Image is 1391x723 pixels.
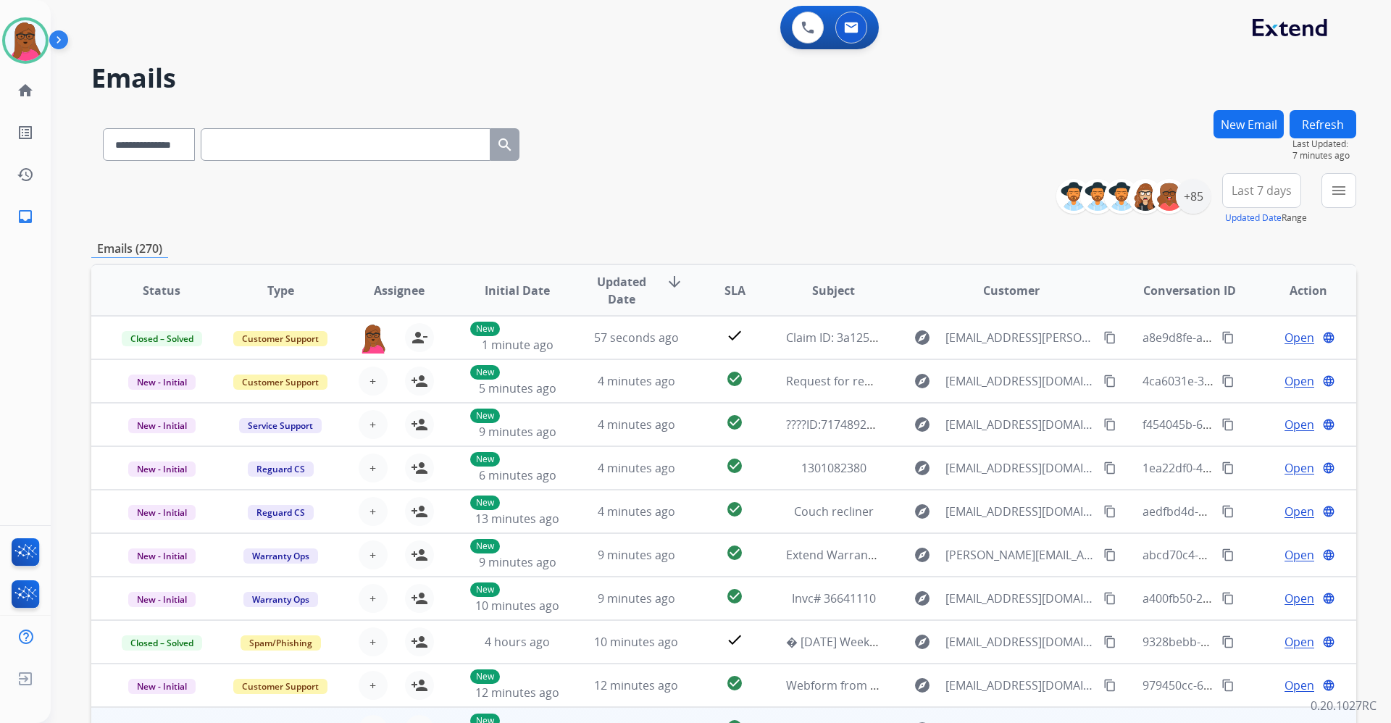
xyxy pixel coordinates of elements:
span: + [369,416,376,433]
span: 4 minutes ago [598,417,675,432]
span: [EMAIL_ADDRESS][DOMAIN_NAME] [945,633,1095,651]
mat-icon: check_circle [726,370,743,388]
p: New [470,496,500,510]
span: 10 minutes ago [594,634,678,650]
button: + [359,454,388,482]
mat-icon: content_copy [1103,548,1116,561]
span: Spam/Phishing [241,635,321,651]
mat-icon: inbox [17,208,34,225]
span: 9 minutes ago [598,590,675,606]
span: Open [1285,329,1314,346]
span: Customer [983,282,1040,299]
mat-icon: check [726,327,743,344]
mat-icon: content_copy [1103,331,1116,344]
p: 0.20.1027RC [1311,697,1377,714]
p: Emails (270) [91,240,168,258]
span: 10 minutes ago [475,598,559,614]
div: +85 [1176,179,1211,214]
span: ????ID:71748920-49a1-464d-a21d-1d3fb9acc85f [ thread::h0XPZWQoAwa25K2Ox2wCeDk:: ] [786,417,1272,432]
mat-icon: explore [914,546,931,564]
mat-icon: history [17,166,34,183]
span: [PERSON_NAME][EMAIL_ADDRESS][DOMAIN_NAME] [945,546,1095,564]
span: New - Initial [128,461,196,477]
mat-icon: language [1322,592,1335,605]
button: + [359,410,388,439]
span: Updated Date [589,273,655,308]
span: Status [143,282,180,299]
span: Extend Warranty for Adorama Customer [PERSON_NAME] [786,547,1100,563]
span: + [369,372,376,390]
p: New [470,669,500,684]
span: 1301082380 [801,460,866,476]
span: 1ea22df0-4087-4841-9db7-1ffad13c6c98 [1143,460,1359,476]
button: + [359,671,388,700]
p: New [470,322,500,336]
span: Closed – Solved [122,331,202,346]
span: + [369,503,376,520]
button: + [359,497,388,526]
mat-icon: explore [914,372,931,390]
p: New [470,582,500,597]
span: Subject [812,282,855,299]
mat-icon: language [1322,635,1335,648]
mat-icon: check_circle [726,501,743,518]
mat-icon: language [1322,375,1335,388]
span: 4ca6031e-3ae6-4fab-ae15-d97d41f92019 [1143,373,1361,389]
span: Customer Support [233,679,327,694]
span: Open [1285,633,1314,651]
span: Open [1285,416,1314,433]
mat-icon: content_copy [1221,461,1235,475]
mat-icon: content_copy [1103,679,1116,692]
span: 12 minutes ago [475,685,559,701]
span: 5 minutes ago [479,380,556,396]
span: 9 minutes ago [479,424,556,440]
span: Couch recliner [794,503,874,519]
img: avatar [5,20,46,61]
span: Webform from [EMAIL_ADDRESS][DOMAIN_NAME] on [DATE] [786,677,1114,693]
span: New - Initial [128,505,196,520]
span: 6 minutes ago [479,467,556,483]
span: 9328bebb-27f6-479c-ace2-dfa25165e21e [1143,634,1361,650]
span: 57 seconds ago [594,330,679,346]
span: 979450cc-649d-4fd5-af1d-e2db93e4cfd9 [1143,677,1359,693]
mat-icon: check [726,631,743,648]
span: + [369,590,376,607]
span: + [369,633,376,651]
span: f454045b-6a04-4920-9e90-f7e853841510 [1143,417,1361,432]
mat-icon: content_copy [1221,679,1235,692]
span: Type [267,282,294,299]
mat-icon: content_copy [1103,461,1116,475]
mat-icon: person_add [411,677,428,694]
span: 12 minutes ago [594,677,678,693]
span: 4 minutes ago [598,503,675,519]
span: a400fb50-20ee-4f57-ba35-3450d073e175 [1143,590,1362,606]
mat-icon: check_circle [726,674,743,692]
span: Customer Support [233,375,327,390]
button: Refresh [1290,110,1356,138]
span: Open [1285,459,1314,477]
mat-icon: content_copy [1221,331,1235,344]
mat-icon: language [1322,418,1335,431]
span: Invc# 36641110 [792,590,876,606]
mat-icon: explore [914,329,931,346]
span: + [369,546,376,564]
span: Customer Support [233,331,327,346]
p: New [470,452,500,467]
span: New - Initial [128,418,196,433]
mat-icon: list_alt [17,124,34,141]
mat-icon: explore [914,416,931,433]
mat-icon: person_add [411,503,428,520]
mat-icon: content_copy [1221,375,1235,388]
span: Initial Date [485,282,550,299]
span: Last 7 days [1232,188,1292,193]
mat-icon: person_add [411,546,428,564]
span: Open [1285,503,1314,520]
span: abcd70c4-63b4-4ea0-bb9d-f0d51c2bc127 [1143,547,1366,563]
span: [EMAIL_ADDRESS][DOMAIN_NAME] [945,590,1095,607]
p: New [470,365,500,380]
mat-icon: person_add [411,372,428,390]
mat-icon: content_copy [1103,375,1116,388]
span: [EMAIL_ADDRESS][DOMAIN_NAME] [945,416,1095,433]
mat-icon: content_copy [1103,592,1116,605]
span: Request for repair of damage claim [786,373,979,389]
